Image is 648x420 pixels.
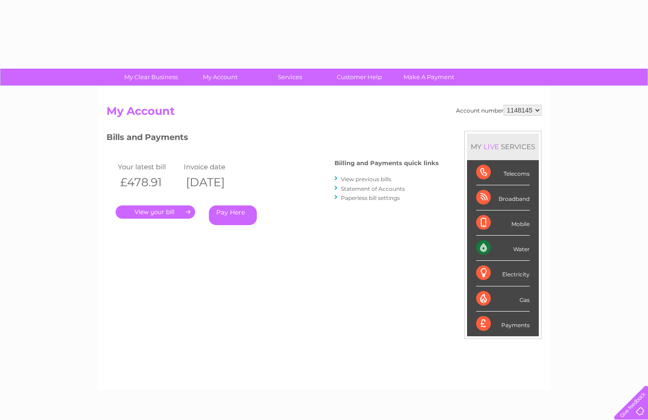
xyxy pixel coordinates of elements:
[476,210,530,236] div: Mobile
[322,69,397,86] a: Customer Help
[252,69,328,86] a: Services
[183,69,258,86] a: My Account
[476,160,530,185] div: Telecoms
[113,69,189,86] a: My Clear Business
[391,69,467,86] a: Make A Payment
[467,134,539,160] div: MY SERVICES
[116,173,181,192] th: £478.91
[116,205,195,219] a: .
[341,194,400,201] a: Paperless bill settings
[341,176,391,183] a: View previous bills
[181,161,247,173] td: Invoice date
[335,160,439,167] h4: Billing and Payments quick links
[476,185,530,210] div: Broadband
[209,205,257,225] a: Pay Here
[116,161,181,173] td: Your latest bill
[476,286,530,312] div: Gas
[181,173,247,192] th: [DATE]
[106,105,542,122] h2: My Account
[482,142,501,151] div: LIVE
[476,236,530,261] div: Water
[476,312,530,336] div: Payments
[456,105,542,116] div: Account number
[341,185,405,192] a: Statement of Accounts
[106,131,439,147] h3: Bills and Payments
[476,261,530,286] div: Electricity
